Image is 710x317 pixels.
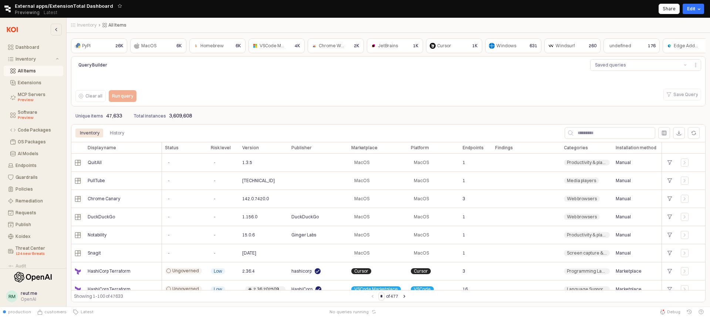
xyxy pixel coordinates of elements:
[4,196,63,206] button: Remediation
[16,57,54,62] div: Inventory
[354,42,359,49] p: 2K
[134,113,166,119] p: Total instances
[665,230,675,240] div: +
[665,158,675,167] div: +
[200,42,224,50] div: Homebrew
[15,2,113,10] span: External apps/ExtensionTotal Dashboard
[211,145,231,151] span: Risk level
[253,286,283,292] div: 2.36.2025091112
[18,97,59,103] div: Preview
[4,219,63,230] button: Publish
[189,38,246,53] div: Homebrew6K
[4,66,63,76] button: All Items
[463,145,484,151] span: Endpoints
[75,90,106,102] button: Clear all
[4,137,63,147] button: OS Packages
[411,145,429,151] span: Platform
[400,292,409,301] button: Next page
[463,178,465,184] span: 1
[616,250,631,256] span: Manual
[75,129,104,137] div: Inventory
[354,286,398,292] span: VSCode Marketplace
[16,263,59,269] div: Audit
[40,7,61,18] button: Releases and History
[681,59,690,71] button: Show suggestions
[463,160,465,166] span: 1
[463,250,465,256] span: 1
[168,214,170,220] span: -
[6,290,18,302] button: rm
[88,268,131,274] span: HashiCorp Terraform
[616,286,642,292] span: Marketplace
[567,160,607,166] span: Productivity & planning
[16,251,59,257] div: 124 new threats
[18,151,59,156] div: AI Models
[354,250,369,256] span: MacOS
[88,232,106,238] span: Notability
[4,78,63,88] button: Extensions
[71,38,127,53] div: PyPI26K
[88,196,120,202] span: Chrome Canary
[18,127,59,133] div: Code Packages
[4,107,63,123] button: Software
[8,309,31,315] span: production
[351,145,378,151] span: Marketplace
[414,160,429,166] span: MacOS
[329,309,369,315] span: No queries running
[665,266,675,276] div: +
[530,42,537,49] p: 631
[4,160,63,171] button: Endpoints
[16,187,59,192] div: Policies
[495,145,513,151] span: Findings
[683,4,704,14] button: Edit
[88,214,115,220] span: DuckDuckGo
[4,231,63,242] button: Koidex
[616,178,631,184] span: Manual
[88,145,116,151] span: Display name
[16,234,59,239] div: Koidex
[214,250,216,256] span: -
[214,214,216,220] span: -
[595,61,626,69] div: Saved queries
[4,208,63,218] button: Requests
[88,250,101,256] span: Snagit
[106,112,122,120] p: 47,633
[214,196,216,202] span: -
[413,42,419,49] p: 1K
[4,184,63,194] button: Policies
[112,93,133,99] p: Run query
[15,7,61,18] div: Previewing Latest
[110,129,124,137] div: History
[295,42,300,49] p: 4K
[485,38,541,53] div: Windows631
[616,214,631,220] span: Manual
[463,286,468,292] span: 16
[141,42,156,50] div: MacOS
[34,307,70,317] button: Source Control
[414,232,429,238] span: MacOS
[354,178,369,184] span: MacOS
[414,196,429,202] span: MacOS
[291,268,312,274] span: hashicorp
[67,18,710,307] main: App Frame
[165,145,179,151] span: Status
[88,178,105,184] span: PullTube
[4,261,63,271] button: Audit
[616,268,642,274] span: Marketplace
[378,43,398,49] span: JetBrains
[9,293,16,300] div: rm
[659,4,680,14] button: Share app
[4,243,63,259] button: Threat Center
[648,42,656,49] p: 176
[4,172,63,183] button: Guardrails
[674,43,704,49] span: Edge Add-ons
[544,38,601,53] div: Windsurf260
[567,214,597,220] span: Web browsers
[82,42,91,50] div: PyPI
[71,22,494,28] nav: Breadcrumbs
[18,92,59,103] div: MCP Servers
[260,43,303,49] span: VSCode Marketplace
[603,38,660,53] div: undefined176
[567,232,607,238] span: Productivity & planning
[88,160,102,166] span: QuitAll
